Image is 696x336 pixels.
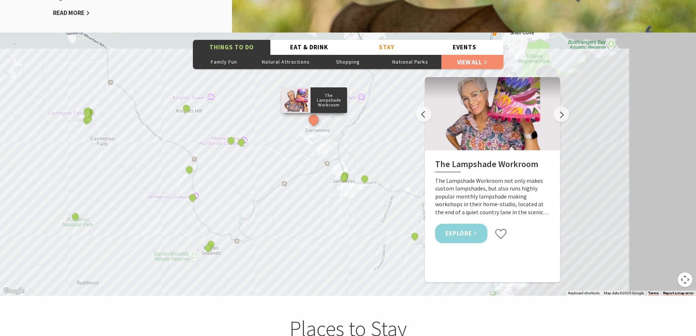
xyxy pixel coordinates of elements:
[307,113,320,127] button: See detail about The Lampshade Workroom
[663,291,694,295] a: Report a map error
[648,291,659,295] a: Terms (opens in new tab)
[311,92,347,109] p: The Lampshade Workroom
[226,136,235,146] button: See detail about The Falls Walk, Budderoo National Park
[53,9,90,17] a: Read More
[435,159,550,172] h2: The Lampshade Workroom
[236,137,246,147] button: See detail about Rainforest Loop Walk, Budderoo National Park
[204,243,213,253] button: See detail about Cooks Nose Walking Track
[84,114,93,123] button: See detail about Carrington Falls picnic area
[379,54,441,69] button: National Parks
[441,54,503,69] a: View All
[678,272,692,287] button: Map camera controls
[360,174,369,184] button: See detail about Jamberoo Action Park
[255,54,317,69] button: Natural Attractions
[188,193,197,202] button: See detail about Jamberoo lookout
[426,40,503,55] button: Events
[416,106,431,122] button: Previous
[193,40,271,55] button: Things To Do
[568,291,600,296] button: Keyboard shortcuts
[435,177,550,216] p: The Lampshade Workroom not only makes custom lampshades, but also runs highly popular monthly lam...
[2,286,26,296] img: Google
[270,40,348,55] button: Eat & Drink
[193,54,255,69] button: Family Fun
[317,54,379,69] button: Shopping
[435,224,488,243] a: Explore
[554,106,569,122] button: Next
[2,286,26,296] a: Open this area in Google Maps (opens a new window)
[71,212,80,221] button: See detail about Budderoo National Park
[185,165,194,174] button: See detail about Budderoo Track
[604,291,644,295] span: Map data ©2025 Google
[348,40,426,55] button: Stay
[495,229,507,239] button: Click to favourite The Lampshade Workroom
[410,231,419,241] button: See detail about Jerrara Wetlands
[339,173,349,182] button: See detail about Jamberoo Golf Club
[81,116,91,125] button: See detail about Izzards Lookout Track
[182,103,191,113] button: See detail about Illawarra Fly Treetop Adventures
[83,109,92,118] button: See detail about Carrington Falls, Budderoo National Park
